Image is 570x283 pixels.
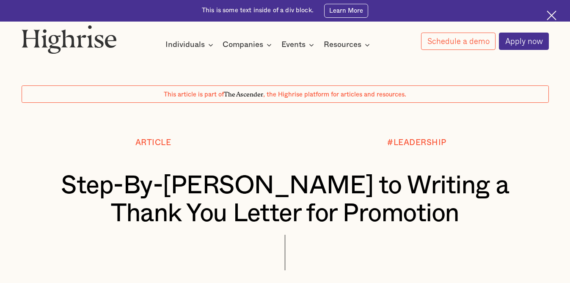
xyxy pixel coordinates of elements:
[263,91,406,98] span: , the Highrise platform for articles and resources.
[499,33,549,50] a: Apply now
[202,6,314,15] div: This is some text inside of a div block.
[165,40,205,50] div: Individuals
[387,139,446,148] div: #LEADERSHIP
[223,40,263,50] div: Companies
[421,33,496,50] a: Schedule a demo
[547,11,556,20] img: Cross icon
[224,89,263,97] span: The Ascender
[281,40,306,50] div: Events
[43,172,526,228] h1: Step-By-[PERSON_NAME] to Writing a Thank You Letter for Promotion
[135,139,171,148] div: Article
[324,4,368,18] a: Learn More
[164,91,224,98] span: This article is part of
[22,25,117,54] img: Highrise logo
[324,40,361,50] div: Resources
